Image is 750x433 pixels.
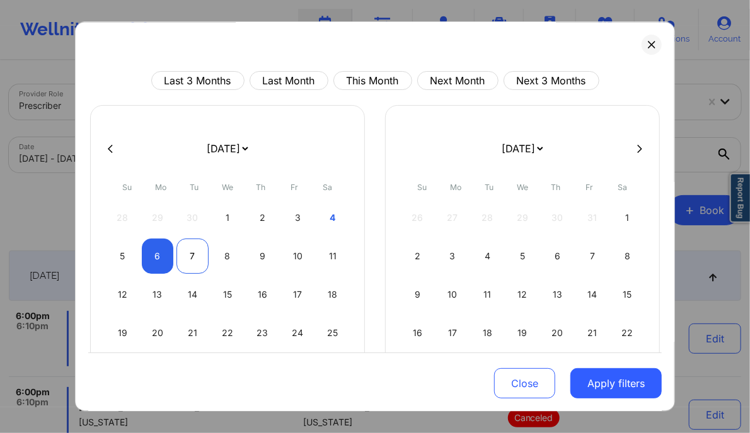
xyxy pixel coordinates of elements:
[507,239,539,274] div: Wed Nov 05 2025
[401,239,434,274] div: Sun Nov 02 2025
[541,239,574,274] div: Thu Nov 06 2025
[176,277,209,312] div: Tue Oct 14 2025
[316,200,349,235] div: Sat Oct 04 2025
[437,239,469,274] div: Mon Nov 03 2025
[257,183,266,192] abbr: Thursday
[176,315,209,351] div: Tue Oct 21 2025
[507,277,539,312] div: Wed Nov 12 2025
[107,277,139,312] div: Sun Oct 12 2025
[437,277,469,312] div: Mon Nov 10 2025
[142,277,174,312] div: Mon Oct 13 2025
[541,315,574,351] div: Thu Nov 20 2025
[323,183,333,192] abbr: Saturday
[504,71,599,90] button: Next 3 Months
[418,183,427,192] abbr: Sunday
[282,315,314,351] div: Fri Oct 24 2025
[485,183,493,192] abbr: Tuesday
[291,183,298,192] abbr: Friday
[107,315,139,351] div: Sun Oct 19 2025
[611,315,643,351] div: Sat Nov 22 2025
[107,239,139,274] div: Sun Oct 05 2025
[316,277,349,312] div: Sat Oct 18 2025
[507,315,539,351] div: Wed Nov 19 2025
[155,183,166,192] abbr: Monday
[282,200,314,235] div: Fri Oct 03 2025
[611,239,643,274] div: Sat Nov 08 2025
[246,239,279,274] div: Thu Oct 09 2025
[246,277,279,312] div: Thu Oct 16 2025
[570,368,662,398] button: Apply filters
[471,277,504,312] div: Tue Nov 11 2025
[577,315,609,351] div: Fri Nov 21 2025
[401,315,434,351] div: Sun Nov 16 2025
[401,277,434,312] div: Sun Nov 09 2025
[577,239,609,274] div: Fri Nov 07 2025
[450,183,461,192] abbr: Monday
[333,71,412,90] button: This Month
[282,239,314,274] div: Fri Oct 10 2025
[471,315,504,351] div: Tue Nov 18 2025
[541,277,574,312] div: Thu Nov 13 2025
[577,277,609,312] div: Fri Nov 14 2025
[123,183,132,192] abbr: Sunday
[246,315,279,351] div: Thu Oct 23 2025
[222,183,233,192] abbr: Wednesday
[151,71,245,90] button: Last 3 Months
[142,239,174,274] div: Mon Oct 06 2025
[316,315,349,351] div: Sat Oct 25 2025
[551,183,561,192] abbr: Thursday
[494,368,555,398] button: Close
[437,315,469,351] div: Mon Nov 17 2025
[212,200,244,235] div: Wed Oct 01 2025
[212,277,244,312] div: Wed Oct 15 2025
[618,183,628,192] abbr: Saturday
[142,315,174,351] div: Mon Oct 20 2025
[611,200,643,235] div: Sat Nov 01 2025
[250,71,328,90] button: Last Month
[246,200,279,235] div: Thu Oct 02 2025
[176,239,209,274] div: Tue Oct 07 2025
[471,239,504,274] div: Tue Nov 04 2025
[316,239,349,274] div: Sat Oct 11 2025
[586,183,593,192] abbr: Friday
[282,277,314,312] div: Fri Oct 17 2025
[417,71,499,90] button: Next Month
[212,239,244,274] div: Wed Oct 08 2025
[517,183,528,192] abbr: Wednesday
[611,277,643,312] div: Sat Nov 15 2025
[212,315,244,351] div: Wed Oct 22 2025
[190,183,199,192] abbr: Tuesday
